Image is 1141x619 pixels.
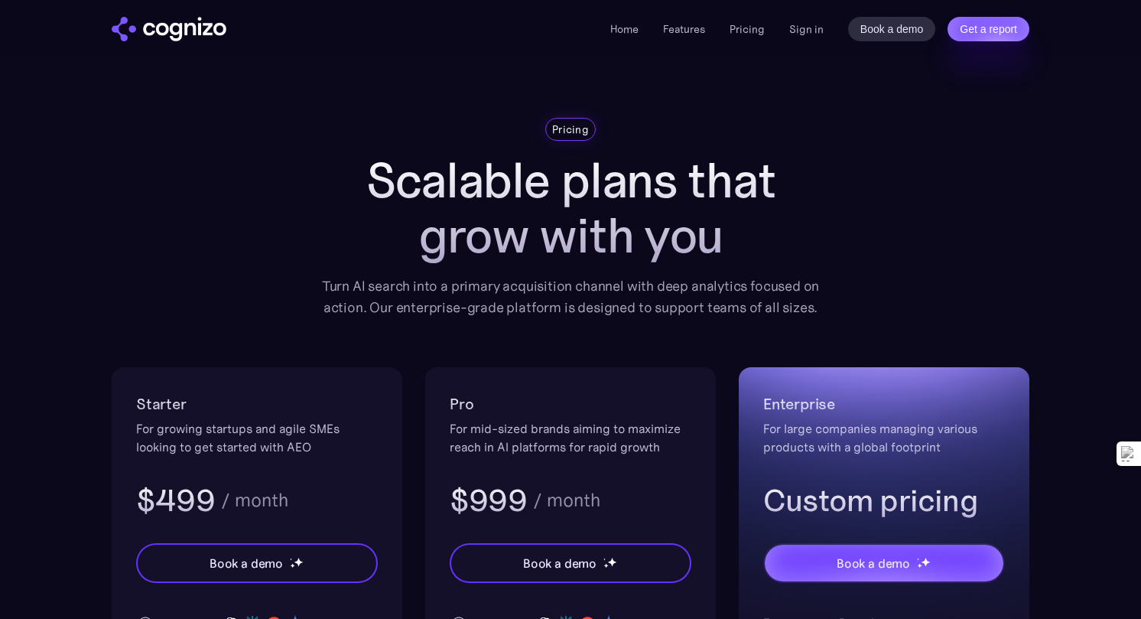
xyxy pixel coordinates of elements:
img: star [603,558,606,560]
div: Book a demo [837,554,910,572]
div: Book a demo [210,554,283,572]
h3: Custom pricing [763,481,1005,520]
div: Turn AI search into a primary acquisition channel with deep analytics focused on action. Our ente... [310,275,831,318]
div: Pricing [552,122,589,137]
img: star [607,557,617,567]
a: Book a demostarstarstar [763,543,1005,583]
h2: Enterprise [763,392,1005,416]
a: Pricing [730,22,765,36]
h2: Starter [136,392,378,416]
h2: Pro [450,392,691,416]
h3: $499 [136,481,215,520]
a: Features [663,22,705,36]
h3: $999 [450,481,527,520]
a: Home [610,22,639,36]
div: Book a demo [523,554,597,572]
img: star [917,563,922,569]
h1: Scalable plans that grow with you [310,153,831,263]
div: / month [221,491,288,510]
div: For growing startups and agile SMEs looking to get started with AEO [136,419,378,456]
div: / month [533,491,600,510]
img: star [917,558,919,560]
img: star [294,557,304,567]
img: star [921,557,931,567]
div: For large companies managing various products with a global footprint [763,419,1005,456]
img: cognizo logo [112,17,226,41]
a: Get a report [948,17,1029,41]
a: Book a demostarstarstar [450,543,691,583]
div: For mid-sized brands aiming to maximize reach in AI platforms for rapid growth [450,419,691,456]
img: star [603,563,609,569]
a: home [112,17,226,41]
img: star [290,558,292,560]
a: Book a demostarstarstar [136,543,378,583]
a: Sign in [789,20,824,38]
a: Book a demo [848,17,936,41]
img: star [290,563,295,569]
